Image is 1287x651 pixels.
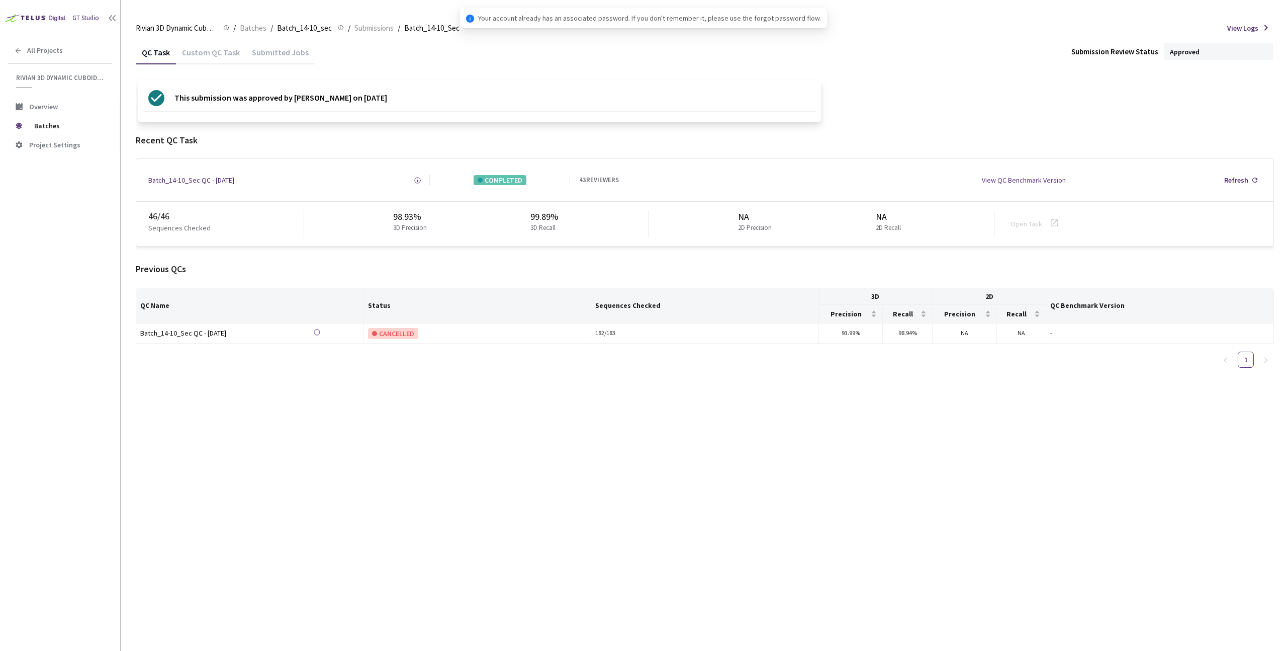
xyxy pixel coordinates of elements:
[136,263,1274,276] div: Previous QCs
[233,22,236,34] li: /
[595,329,814,338] div: 182 / 183
[398,22,400,34] li: /
[1263,357,1269,363] span: right
[393,210,431,223] div: 98.93%
[238,22,268,33] a: Batches
[1227,23,1258,33] span: View Logs
[819,323,883,344] td: 93.99%
[1223,357,1229,363] span: left
[352,22,396,33] a: Submissions
[530,223,556,233] p: 3D Recall
[364,288,592,323] th: Status
[530,210,560,223] div: 99.89%
[368,328,418,339] div: CANCELLED
[1050,329,1269,338] div: -
[72,14,99,23] div: GT Studio
[1258,352,1274,368] button: right
[933,305,996,323] th: Precision
[16,73,106,82] span: Rivian 3D Dynamic Cuboids[2024-25]
[136,288,364,323] th: QC Name
[466,15,474,23] span: info-circle
[478,13,821,24] span: Your account already has an associated password. If you don't remember it, please use the forgot ...
[876,210,905,223] div: NA
[240,22,266,34] span: Batches
[404,22,459,34] span: Batch_14-10_Sec
[1238,352,1253,367] a: 1
[1218,352,1234,368] li: Previous Page
[933,323,996,344] td: NA
[887,310,918,318] span: Recall
[246,47,315,64] div: Submitted Jobs
[738,223,772,233] p: 2D Precision
[136,22,217,34] span: Rivian 3D Dynamic Cuboids[2024-25]
[1046,288,1274,323] th: QC Benchmark Version
[876,223,901,233] p: 2D Recall
[174,90,387,106] p: This submission was approved by [PERSON_NAME] on [DATE]
[997,305,1047,323] th: Recall
[1071,46,1158,57] div: Submission Review Status
[883,323,933,344] td: 98.94%
[474,175,526,185] div: COMPLETED
[140,328,281,339] a: Batch_14-10_Sec QC - [DATE]
[354,22,394,34] span: Submissions
[148,210,304,223] div: 46 / 46
[819,288,933,305] th: 3D
[29,102,58,111] span: Overview
[34,116,103,136] span: Batches
[982,175,1066,185] div: View QC Benchmark Version
[277,22,332,34] span: Batch_14-10_sec
[348,22,350,34] li: /
[393,223,427,233] p: 3D Precision
[937,310,982,318] span: Precision
[579,176,619,185] div: 43 REVIEWERS
[148,175,234,185] a: Batch_14-10_Sec QC - [DATE]
[29,140,80,149] span: Project Settings
[136,47,176,64] div: QC Task
[1258,352,1274,368] li: Next Page
[933,288,1046,305] th: 2D
[823,310,869,318] span: Precision
[1218,352,1234,368] button: left
[140,328,281,339] div: Batch_14-10_Sec QC - [DATE]
[1238,352,1254,368] li: 1
[591,288,819,323] th: Sequences Checked
[738,210,776,223] div: NA
[27,46,63,55] span: All Projects
[176,47,246,64] div: Custom QC Task
[1010,219,1042,228] a: Open Task
[819,305,883,323] th: Precision
[883,305,933,323] th: Recall
[997,323,1047,344] td: NA
[136,134,1274,147] div: Recent QC Task
[1224,175,1248,185] div: Refresh
[148,223,211,233] p: Sequences Checked
[1001,310,1033,318] span: Recall
[270,22,273,34] li: /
